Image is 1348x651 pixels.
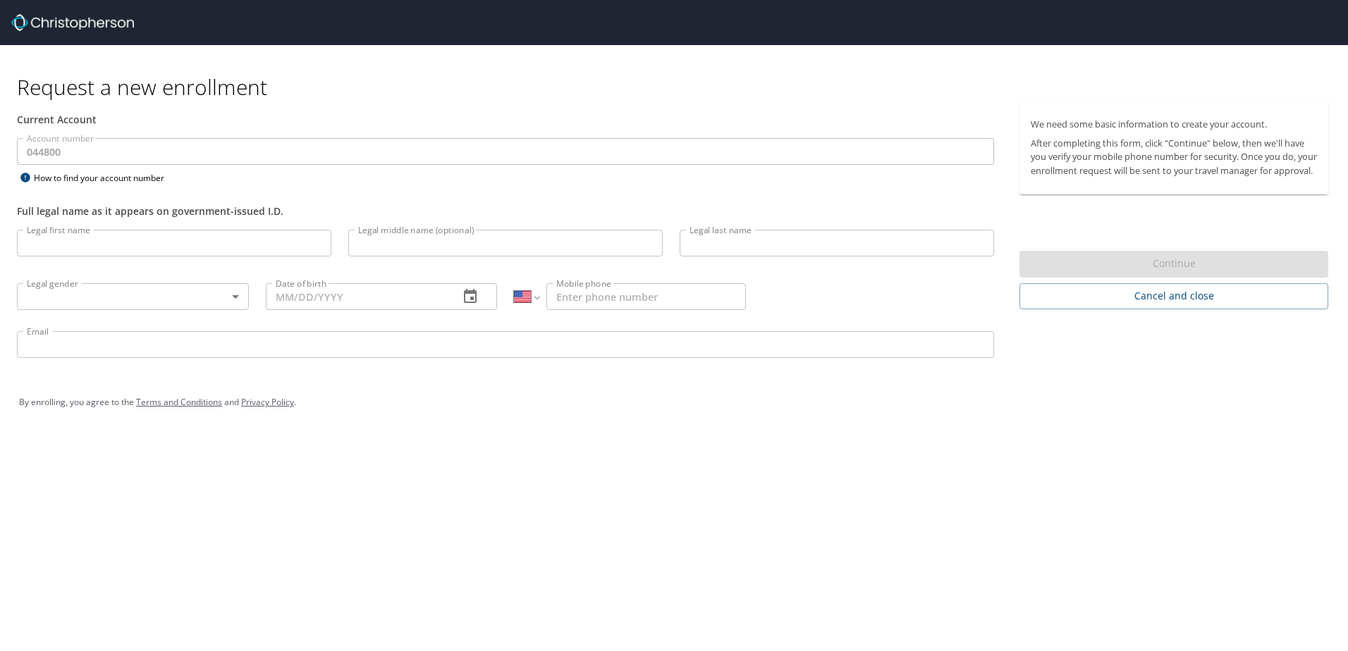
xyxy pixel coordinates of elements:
[17,73,1340,101] h1: Request a new enrollment
[17,283,249,310] div: ​
[17,204,994,218] div: Full legal name as it appears on government-issued I.D.
[19,385,1329,420] div: By enrolling, you agree to the and .
[1031,287,1317,305] span: Cancel and close
[17,169,193,187] div: How to find your account number
[241,396,294,408] a: Privacy Policy
[17,112,994,127] div: Current Account
[1031,137,1317,178] p: After completing this form, click "Continue" below, then we'll have you verify your mobile phone ...
[546,283,746,310] input: Enter phone number
[266,283,448,310] input: MM/DD/YYYY
[136,396,222,408] a: Terms and Conditions
[1031,118,1317,131] p: We need some basic information to create your account.
[1019,283,1328,309] button: Cancel and close
[11,14,134,31] img: cbt logo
